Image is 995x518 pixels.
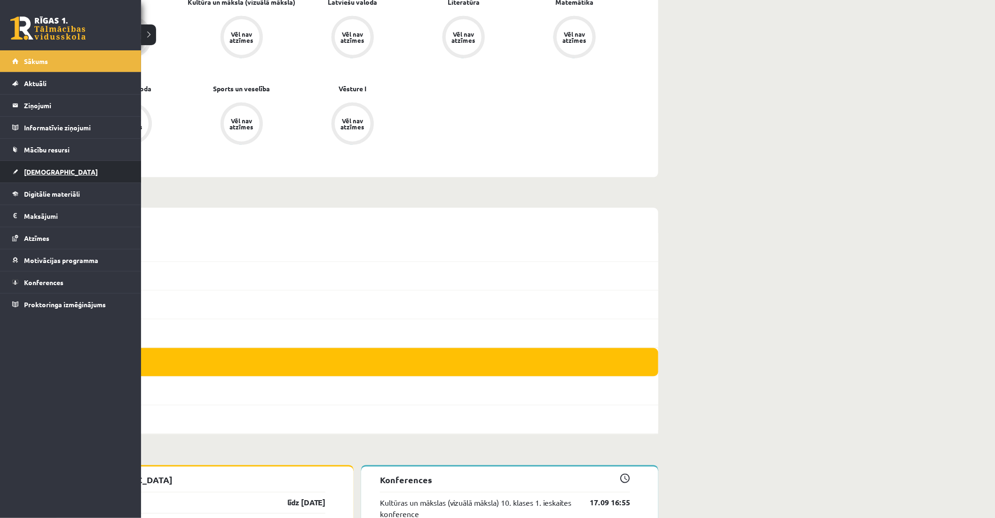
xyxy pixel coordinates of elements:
a: Atzīmes [12,227,129,249]
legend: Ziņojumi [24,95,129,116]
a: Proktoringa izmēģinājums [12,294,129,315]
div: Vēl nav atzīmes [229,31,255,43]
a: Sākums [12,50,129,72]
div: (08.09 - 14.09) [56,208,658,233]
a: Digitālie materiāli [12,183,129,205]
span: Motivācijas programma [24,256,98,264]
p: [DEMOGRAPHIC_DATA] [75,474,325,486]
div: Vēl nav atzīmes [229,118,255,130]
div: Vēl nav atzīmes [561,31,588,43]
a: Vēl nav atzīmes [297,103,408,147]
a: Aktuāli [12,72,129,94]
span: [DEMOGRAPHIC_DATA] [24,167,98,176]
span: Sākums [24,57,48,65]
a: Vēl nav atzīmes [186,103,297,147]
a: Mācību resursi [12,139,129,160]
a: Vēl nav atzīmes [297,16,408,60]
span: Mācību resursi [24,145,70,154]
a: Konferences [12,271,129,293]
a: līdz [DATE] [271,497,325,509]
p: Nedēļa [60,190,655,202]
p: Tuvākās aktivitātes [60,448,655,461]
span: Konferences [24,278,63,287]
a: Motivācijas programma [12,249,129,271]
p: Konferences [380,474,630,486]
div: Vēl nav atzīmes [340,31,366,43]
a: 17.09 16:55 [576,497,630,509]
legend: Maksājumi [24,205,129,227]
span: Proktoringa izmēģinājums [24,300,106,309]
a: Vēl nav atzīmes [519,16,630,60]
a: [DEMOGRAPHIC_DATA] [12,161,129,183]
a: Vēl nav atzīmes [186,16,297,60]
span: Digitālie materiāli [24,190,80,198]
a: Vēsture I [339,84,367,94]
a: Vēl nav atzīmes [408,16,519,60]
a: Informatīvie ziņojumi [12,117,129,138]
div: Vēl nav atzīmes [340,118,366,130]
legend: Informatīvie ziņojumi [24,117,129,138]
span: Aktuāli [24,79,47,88]
span: Atzīmes [24,234,49,242]
a: Maksājumi [12,205,129,227]
a: Ziņojumi [12,95,129,116]
a: Rīgas 1. Tālmācības vidusskola [10,16,86,40]
a: Sports un veselība [213,84,270,94]
div: Vēl nav atzīmes [450,31,477,43]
